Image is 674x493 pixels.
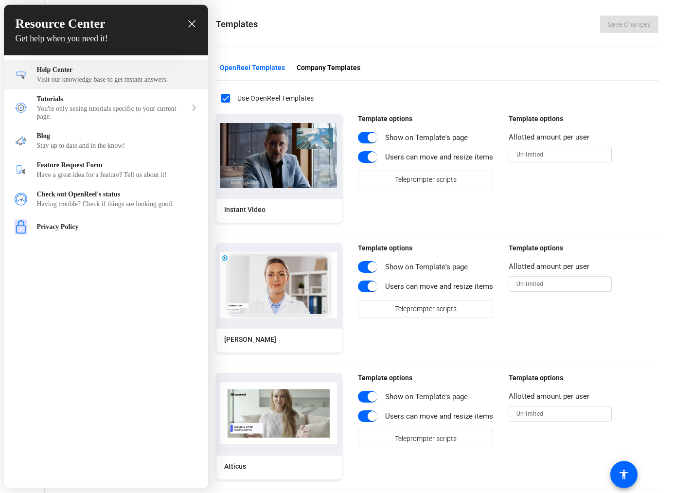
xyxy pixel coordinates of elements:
div: Have a great idea for a feature? Tell us about it! [37,171,197,179]
div: Help Center - Go to support.openreel.com in a new tab [4,60,208,89]
div: Blog [37,132,197,140]
div: Having trouble? Check if things are looking good. [37,200,197,208]
img: module icon [15,102,27,114]
div: Tutorials [4,89,208,126]
img: module icon [15,193,27,206]
div: Check out OpenReel's status - Go to https://www.openreel.com/status in a new tab [4,185,208,214]
div: You're only seeing tutorials specific to your current page. [37,105,187,121]
img: module icon [15,69,27,81]
div: Privacy Policy - Go to https://www.openreel.com/privacy/ [4,214,208,241]
div: Blog - Go to https://www.openreel.com/blog/ in a new tab [4,126,208,156]
div: Tutorials [37,95,187,103]
div: Visit our knowledge base to get instant answers. [37,76,197,84]
div: Feature Request Form - Go to https://openreel.typeform.com/to/ZnK8QrmQ in a new tab [4,156,208,185]
div: close resource center [187,19,196,29]
img: module icon [15,220,27,235]
div: Privacy Policy [37,223,197,231]
h1: Resource Center [16,17,196,31]
img: module icon [15,164,27,176]
div: Feature Request Form [37,161,197,169]
div: Help Center [37,66,197,74]
div: Stay up to date and in the know! [37,142,197,150]
div: Check out OpenReel's status [37,191,197,198]
svg: expand [191,105,197,111]
h2: Get help when you need it! [16,34,196,44]
img: module icon [15,135,27,147]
